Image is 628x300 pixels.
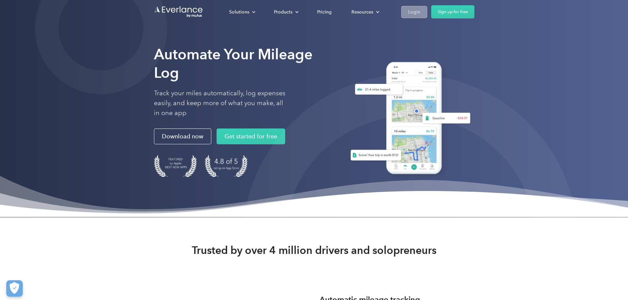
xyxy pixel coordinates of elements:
[274,8,292,16] div: Products
[6,280,23,297] button: Cookies Settings
[408,8,420,16] div: Login
[223,6,261,18] div: Solutions
[154,6,203,18] a: Go to homepage
[317,8,332,16] div: Pricing
[343,57,474,182] img: Everlance, mileage tracker app, expense tracking app
[205,155,248,177] img: 4.9 out of 5 stars on the app store
[351,8,373,16] div: Resources
[154,155,197,177] img: Badge for Featured by Apple Best New Apps
[154,88,286,118] p: Track your miles automatically, log expenses easily, and keep more of what you make, all in one app
[229,8,249,16] div: Solutions
[345,6,385,18] div: Resources
[311,6,338,18] a: Pricing
[192,244,436,257] strong: Trusted by over 4 million drivers and solopreneurs
[217,128,285,144] a: Get started for free
[267,6,304,18] div: Products
[154,45,313,81] strong: Automate Your Mileage Log
[431,5,474,18] a: Sign up for free
[154,128,211,144] a: Download now
[401,6,427,18] a: Login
